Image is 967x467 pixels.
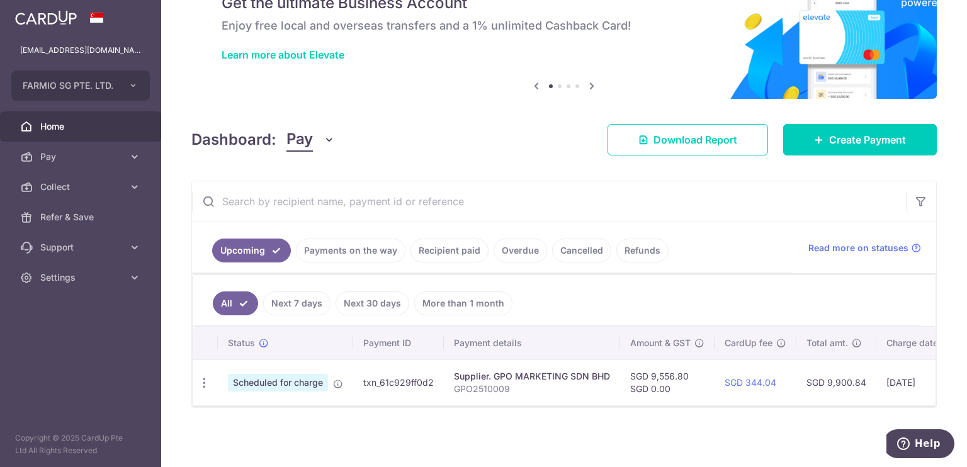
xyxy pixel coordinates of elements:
a: Upcoming [212,239,291,262]
p: GPO2510009 [454,383,610,395]
a: Next 30 days [336,291,409,315]
iframe: Opens a widget where you can find more information [886,429,954,461]
button: Pay [286,128,335,152]
a: Learn more about Elevate [222,48,344,61]
span: Pay [40,150,123,163]
td: SGD 9,900.84 [796,359,876,405]
span: Refer & Save [40,211,123,223]
a: Cancelled [552,239,611,262]
span: Status [228,337,255,349]
th: Payment ID [353,327,444,359]
button: FARMIO SG PTE. LTD. [11,70,150,101]
p: [EMAIL_ADDRESS][DOMAIN_NAME] [20,44,141,57]
span: Read more on statuses [808,242,908,254]
th: Payment details [444,327,620,359]
img: CardUp [15,10,77,25]
span: Charge date [886,337,938,349]
span: FARMIO SG PTE. LTD. [23,79,116,92]
a: Recipient paid [410,239,489,262]
td: [DATE] [876,359,962,405]
a: SGD 344.04 [725,377,776,388]
a: All [213,291,258,315]
input: Search by recipient name, payment id or reference [192,181,906,222]
a: Payments on the way [296,239,405,262]
a: Refunds [616,239,669,262]
h4: Dashboard: [191,128,276,151]
div: Supplier. GPO MARKETING SDN BHD [454,370,610,383]
span: Scheduled for charge [228,374,328,391]
span: Create Payment [829,132,906,147]
span: Collect [40,181,123,193]
a: Create Payment [783,124,937,155]
span: Download Report [653,132,737,147]
h6: Enjoy free local and overseas transfers and a 1% unlimited Cashback Card! [222,18,907,33]
a: Download Report [608,124,768,155]
span: Pay [286,128,313,152]
a: Overdue [494,239,547,262]
a: Read more on statuses [808,242,921,254]
span: Amount & GST [630,337,691,349]
td: txn_61c929ff0d2 [353,359,444,405]
span: CardUp fee [725,337,772,349]
td: SGD 9,556.80 SGD 0.00 [620,359,715,405]
a: Next 7 days [263,291,331,315]
span: Settings [40,271,123,284]
a: More than 1 month [414,291,512,315]
span: Home [40,120,123,133]
span: Support [40,241,123,254]
span: Total amt. [806,337,848,349]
